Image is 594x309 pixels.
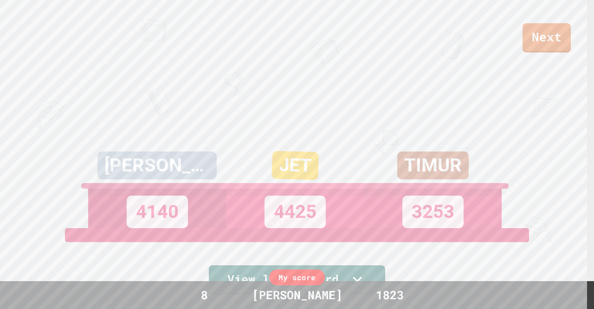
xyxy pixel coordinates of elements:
div: 4425 [265,196,326,228]
div: 4140 [127,196,188,228]
div: JET [271,151,319,180]
div: My score [269,270,325,285]
div: [PERSON_NAME] [97,151,217,179]
a: View leaderboard [209,265,385,295]
div: 3253 [402,196,464,228]
div: 8 [169,286,239,304]
div: TIMUR [397,151,469,179]
div: 1823 [355,286,425,304]
a: Next [523,23,571,53]
div: [PERSON_NAME] [243,286,352,304]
